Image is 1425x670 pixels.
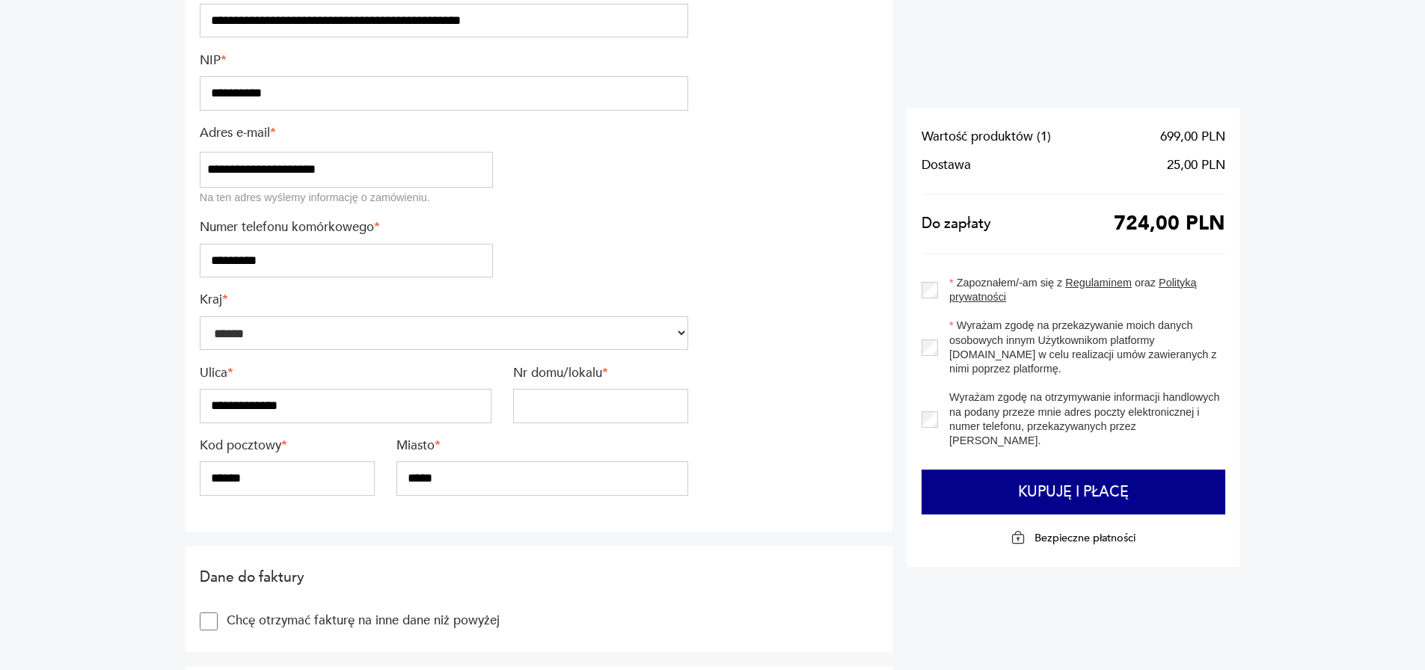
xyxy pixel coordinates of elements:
span: Do zapłaty [922,217,991,231]
img: Ikona kłódki [1011,530,1026,545]
label: NIP [200,52,688,70]
label: Miasto [396,437,688,455]
label: Wyrażam zgodę na przekazywanie moich danych osobowych innym Użytkownikom platformy [DOMAIN_NAME] ... [938,319,1225,376]
span: Dostawa [922,158,971,172]
button: Kupuję i płacę [922,470,1226,514]
label: Kraj [200,292,688,309]
a: Polityką prywatności [949,277,1196,303]
span: Wartość produktów ( 1 ) [922,129,1051,144]
label: Nr domu/lokalu [513,365,688,382]
span: 25,00 PLN [1167,158,1225,172]
h2: Dane do faktury [200,568,688,587]
label: Adres e-mail [200,125,493,142]
label: Chcę otrzymać fakturę na inne dane niż powyżej [218,612,500,630]
div: Na ten adres wyślemy informację o zamówieniu. [200,191,493,205]
label: Ulica [200,365,491,382]
label: Zapoznałem/-am się z oraz [938,276,1225,304]
label: Kod pocztowy [200,437,375,455]
span: 699,00 PLN [1160,129,1225,144]
a: Regulaminem [1065,277,1132,289]
label: Wyrażam zgodę na otrzymywanie informacji handlowych na podany przeze mnie adres poczty elektronic... [938,390,1225,448]
label: Numer telefonu komórkowego [200,219,493,236]
p: Bezpieczne płatności [1035,531,1136,545]
span: 724,00 PLN [1114,217,1225,231]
